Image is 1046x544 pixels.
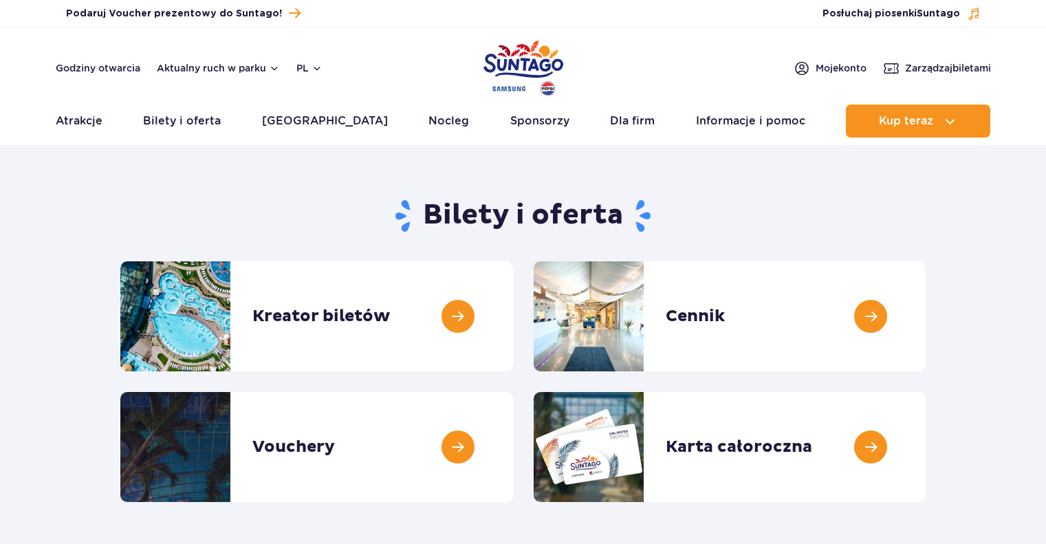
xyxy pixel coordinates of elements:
a: Atrakcje [56,105,102,138]
button: pl [296,61,323,75]
a: Informacje i pomoc [696,105,805,138]
a: Bilety i oferta [143,105,221,138]
a: Park of Poland [483,34,563,98]
a: Dla firm [610,105,655,138]
button: Aktualny ruch w parku [157,63,280,74]
span: Zarządzaj biletami [905,61,991,75]
a: Mojekonto [794,60,867,76]
a: Godziny otwarcia [56,61,140,75]
span: Suntago [917,9,960,19]
a: [GEOGRAPHIC_DATA] [262,105,388,138]
h1: Bilety i oferta [120,198,926,234]
a: Zarządzajbiletami [883,60,991,76]
span: Podaruj Voucher prezentowy do Suntago! [66,7,282,21]
span: Posłuchaj piosenki [822,7,960,21]
button: Posłuchaj piosenkiSuntago [822,7,981,21]
button: Kup teraz [846,105,990,138]
span: Kup teraz [879,115,933,127]
a: Podaruj Voucher prezentowy do Suntago! [66,4,301,23]
a: Nocleg [428,105,469,138]
a: Sponsorzy [510,105,569,138]
span: Moje konto [816,61,867,75]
